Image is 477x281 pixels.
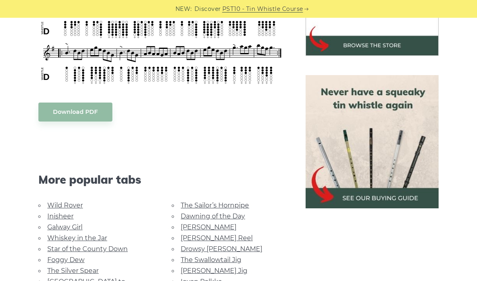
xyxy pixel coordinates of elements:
[47,256,84,264] a: Foggy Dew
[175,4,192,14] span: NEW:
[181,234,253,242] a: [PERSON_NAME] Reel
[181,267,247,275] a: [PERSON_NAME] Jig
[38,103,112,122] a: Download PDF
[47,201,83,209] a: Wild Rover
[47,267,99,275] a: The Silver Spear
[47,245,128,253] a: Star of the County Down
[306,75,439,208] img: tin whistle buying guide
[194,4,221,14] span: Discover
[38,173,286,187] span: More popular tabs
[47,234,107,242] a: Whiskey in the Jar
[181,256,241,264] a: The Swallowtail Jig
[181,212,245,220] a: Dawning of the Day
[222,4,303,14] a: PST10 - Tin Whistle Course
[181,223,236,231] a: [PERSON_NAME]
[47,212,74,220] a: Inisheer
[181,201,249,209] a: The Sailor’s Hornpipe
[181,245,262,253] a: Drowsy [PERSON_NAME]
[47,223,82,231] a: Galway Girl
